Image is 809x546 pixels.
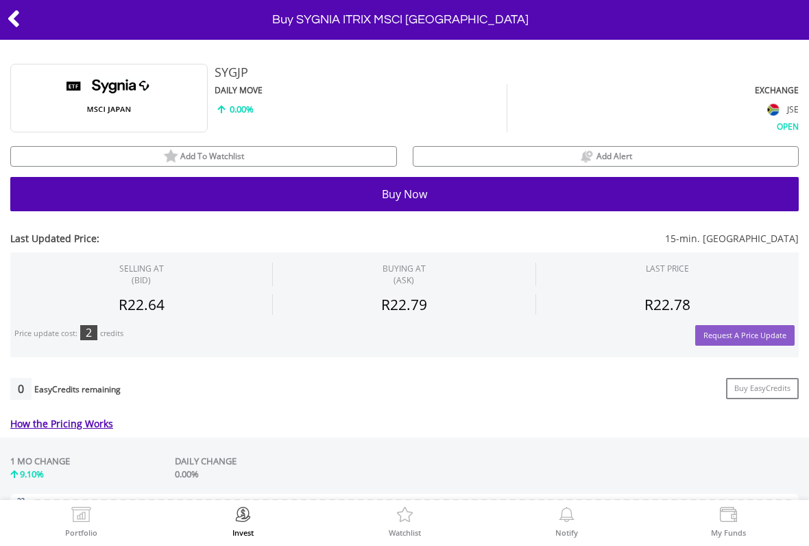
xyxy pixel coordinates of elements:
div: Price update cost: [14,329,77,339]
label: Invest [232,529,254,536]
span: BUYING AT [383,263,426,286]
label: Portfolio [65,529,97,536]
span: 0.00% [230,103,254,115]
a: Invest [232,507,254,536]
a: Notify [555,507,578,536]
img: View Notifications [556,507,577,526]
button: watchlist Add To Watchlist [10,146,397,167]
div: SELLING AT [119,263,164,286]
a: Portfolio [65,507,97,536]
a: How the Pricing Works [10,417,113,430]
img: price alerts bell [579,149,594,164]
span: R22.64 [119,295,165,314]
img: flag [768,104,780,115]
text: 23 [17,497,25,505]
span: 0.00% [175,468,199,480]
div: DAILY CHANGE [175,455,372,468]
label: Watchlist [389,529,421,536]
img: Invest Now [232,507,254,526]
div: OPEN [507,119,799,132]
button: Buy Now [10,177,799,211]
img: TFSA.SYGJP.png [58,64,160,132]
span: (BID) [119,274,164,286]
img: Watchlist [394,507,415,526]
div: credits [100,329,123,339]
div: DAILY MOVE [215,84,507,96]
span: R22.79 [381,295,427,314]
div: 2 [80,325,97,340]
span: 9.10% [20,468,44,480]
img: View Funds [718,507,739,526]
div: LAST PRICE [646,263,689,274]
div: EasyCredits remaining [34,385,121,396]
img: View Portfolio [71,507,92,526]
button: price alerts bell Add Alert [413,146,799,167]
span: 15-min. [GEOGRAPHIC_DATA] [339,232,799,246]
span: JSE [787,104,799,115]
div: 0 [10,378,32,400]
a: Watchlist [389,507,421,536]
button: Request A Price Update [695,325,795,346]
img: watchlist [163,149,178,164]
span: R22.78 [644,295,690,314]
div: EXCHANGE [507,84,799,96]
label: Notify [555,529,578,536]
a: Buy EasyCredits [726,378,799,399]
a: My Funds [711,507,746,536]
span: Last Updated Price: [10,232,339,246]
span: Add Alert [596,150,632,162]
label: My Funds [711,529,746,536]
div: 1 MO CHANGE [10,455,70,468]
span: Add To Watchlist [180,150,244,162]
div: SYGJP [215,64,653,82]
span: (ASK) [383,274,426,286]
